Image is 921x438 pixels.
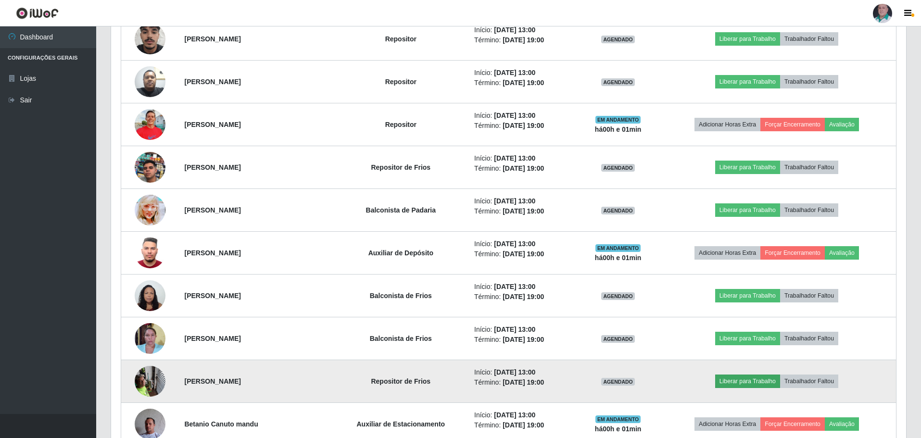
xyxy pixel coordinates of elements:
[474,420,573,430] li: Término:
[135,318,165,359] img: 1757016131222.jpeg
[184,206,240,214] strong: [PERSON_NAME]
[370,292,432,300] strong: Balconista de Frios
[503,421,544,429] time: [DATE] 19:00
[694,246,760,260] button: Adicionar Horas Extra
[825,246,859,260] button: Avaliação
[503,36,544,44] time: [DATE] 19:00
[503,207,544,215] time: [DATE] 19:00
[503,378,544,386] time: [DATE] 19:00
[595,125,642,133] strong: há 00 h e 01 min
[474,196,573,206] li: Início:
[385,78,416,86] strong: Repositor
[780,375,838,388] button: Trabalhador Faltou
[601,36,635,43] span: AGENDADO
[825,118,859,131] button: Avaliação
[135,12,165,66] img: 1754169517244.jpeg
[135,361,165,401] img: 1748279738294.jpeg
[595,415,641,423] span: EM ANDAMENTO
[494,368,535,376] time: [DATE] 13:00
[135,104,165,145] img: 1757774886821.jpeg
[357,420,445,428] strong: Auxiliar de Estacionamento
[474,282,573,292] li: Início:
[184,420,258,428] strong: Betanio Canuto mandu
[494,411,535,419] time: [DATE] 13:00
[474,367,573,377] li: Início:
[503,293,544,300] time: [DATE] 19:00
[595,425,642,433] strong: há 00 h e 01 min
[135,232,165,273] img: 1756996657392.jpeg
[715,332,780,345] button: Liberar para Trabalho
[494,283,535,290] time: [DATE] 13:00
[135,188,165,232] img: 1755098578840.jpeg
[780,32,838,46] button: Trabalhador Faltou
[184,78,240,86] strong: [PERSON_NAME]
[601,378,635,386] span: AGENDADO
[184,377,240,385] strong: [PERSON_NAME]
[474,292,573,302] li: Término:
[474,206,573,216] li: Término:
[184,163,240,171] strong: [PERSON_NAME]
[595,244,641,252] span: EM ANDAMENTO
[474,78,573,88] li: Término:
[494,197,535,205] time: [DATE] 13:00
[595,116,641,124] span: EM ANDAMENTO
[494,69,535,76] time: [DATE] 13:00
[780,161,838,174] button: Trabalhador Faltou
[366,206,436,214] strong: Balconista de Padaria
[601,78,635,86] span: AGENDADO
[474,325,573,335] li: Início:
[474,111,573,121] li: Início:
[474,239,573,249] li: Início:
[494,112,535,119] time: [DATE] 13:00
[694,417,760,431] button: Adicionar Horas Extra
[601,335,635,343] span: AGENDADO
[135,140,165,195] img: 1758147536272.jpeg
[135,275,165,316] img: 1746739221394.jpeg
[135,61,165,102] img: 1755624541538.jpeg
[494,325,535,333] time: [DATE] 13:00
[503,336,544,343] time: [DATE] 19:00
[760,417,825,431] button: Forçar Encerramento
[385,121,416,128] strong: Repositor
[184,35,240,43] strong: [PERSON_NAME]
[780,289,838,302] button: Trabalhador Faltou
[494,154,535,162] time: [DATE] 13:00
[715,289,780,302] button: Liberar para Trabalho
[715,32,780,46] button: Liberar para Trabalho
[780,332,838,345] button: Trabalhador Faltou
[474,68,573,78] li: Início:
[184,121,240,128] strong: [PERSON_NAME]
[474,410,573,420] li: Início:
[503,164,544,172] time: [DATE] 19:00
[601,207,635,214] span: AGENDADO
[760,246,825,260] button: Forçar Encerramento
[184,292,240,300] strong: [PERSON_NAME]
[474,163,573,174] li: Término:
[780,203,838,217] button: Trabalhador Faltou
[494,26,535,34] time: [DATE] 13:00
[368,249,433,257] strong: Auxiliar de Depósito
[184,335,240,342] strong: [PERSON_NAME]
[474,335,573,345] li: Término:
[474,153,573,163] li: Início:
[694,118,760,131] button: Adicionar Horas Extra
[474,121,573,131] li: Término:
[371,377,430,385] strong: Repositor de Frios
[601,292,635,300] span: AGENDADO
[503,79,544,87] time: [DATE] 19:00
[474,35,573,45] li: Término:
[184,249,240,257] strong: [PERSON_NAME]
[385,35,416,43] strong: Repositor
[825,417,859,431] button: Avaliação
[494,240,535,248] time: [DATE] 13:00
[780,75,838,88] button: Trabalhador Faltou
[715,75,780,88] button: Liberar para Trabalho
[16,7,59,19] img: CoreUI Logo
[760,118,825,131] button: Forçar Encerramento
[601,164,635,172] span: AGENDADO
[503,250,544,258] time: [DATE] 19:00
[715,161,780,174] button: Liberar para Trabalho
[474,249,573,259] li: Término:
[371,163,430,171] strong: Repositor de Frios
[474,377,573,388] li: Término:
